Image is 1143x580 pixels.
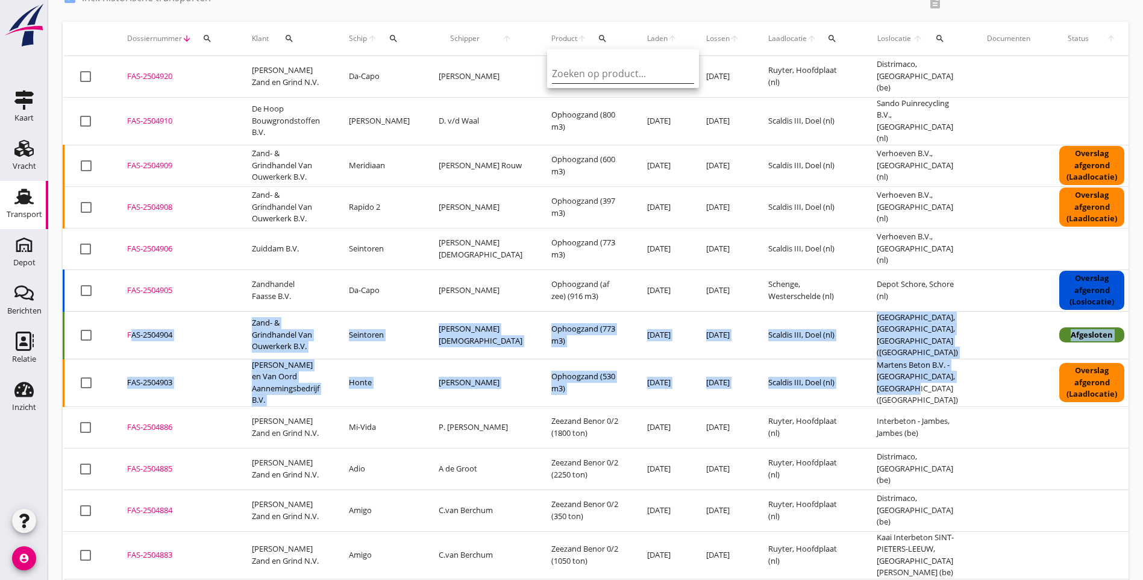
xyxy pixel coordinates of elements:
[389,34,398,43] i: search
[754,56,862,98] td: Ruyter, Hoofdplaat (nl)
[127,377,223,389] div: FAS-2504903
[633,145,692,186] td: [DATE]
[7,210,42,218] div: Transport
[127,243,223,255] div: FAS-2504906
[754,228,862,270] td: Scaldis III, Doel (nl)
[862,490,972,531] td: Distrimaco, [GEOGRAPHIC_DATA] (be)
[754,270,862,311] td: Schenge, Westerschelde (nl)
[862,406,972,448] td: Interbeton - Jambes, Jambes (be)
[1098,34,1125,43] i: arrow_upward
[12,403,36,411] div: Inzicht
[633,97,692,145] td: [DATE]
[754,448,862,490] td: Ruyter, Hoofdplaat (nl)
[127,201,223,213] div: FAS-2504908
[237,186,334,228] td: Zand- & Grindhandel Van Ouwerkerk B.V.
[692,270,754,311] td: [DATE]
[862,531,972,579] td: Kaai Interbeton SINT-PIETERS-LEEUW, [GEOGRAPHIC_DATA][PERSON_NAME] (be)
[334,448,424,490] td: Adio
[754,311,862,359] td: Scaldis III, Doel (nl)
[692,406,754,448] td: [DATE]
[237,228,334,270] td: Zuiddam B.V.
[692,145,754,186] td: [DATE]
[862,311,972,359] td: [GEOGRAPHIC_DATA], [GEOGRAPHIC_DATA], [GEOGRAPHIC_DATA] ([GEOGRAPHIC_DATA])
[862,186,972,228] td: Verhoeven B.V., [GEOGRAPHIC_DATA] (nl)
[349,33,368,44] span: Schip
[633,186,692,228] td: [DATE]
[127,329,223,341] div: FAS-2504904
[537,56,633,98] td: Zeezand Benor 0/2 (400 ton)
[537,311,633,359] td: Ophoogzand (773 m3)
[862,448,972,490] td: Distrimaco, [GEOGRAPHIC_DATA] (be)
[754,406,862,448] td: Ruyter, Hoofdplaat (nl)
[424,490,537,531] td: C.van Berchum
[692,490,754,531] td: [DATE]
[424,228,537,270] td: [PERSON_NAME][DEMOGRAPHIC_DATA]
[1059,327,1124,343] div: Afgesloten
[598,34,607,43] i: search
[334,490,424,531] td: Amigo
[754,531,862,579] td: Ruyter, Hoofdplaat (nl)
[935,34,945,43] i: search
[692,531,754,579] td: [DATE]
[668,34,677,43] i: arrow_upward
[334,406,424,448] td: Mi-Vida
[334,359,424,406] td: Honte
[692,228,754,270] td: [DATE]
[537,531,633,579] td: Zeezand Benor 0/2 (1050 ton)
[334,270,424,311] td: Da-Capo
[368,34,378,43] i: arrow_upward
[13,162,36,170] div: Vracht
[7,307,42,315] div: Berichten
[237,448,334,490] td: [PERSON_NAME] Zand en Grind N.V.
[552,64,677,83] input: Zoeken op product...
[424,145,537,186] td: [PERSON_NAME] Rouw
[334,311,424,359] td: Seintoren
[537,228,633,270] td: Ophoogzand (773 m3)
[768,33,807,44] span: Laadlocatie
[862,359,972,406] td: Martens Beton B.V. - [GEOGRAPHIC_DATA], [GEOGRAPHIC_DATA] ([GEOGRAPHIC_DATA])
[1059,271,1124,310] div: Overslag afgerond (Loslocatie)
[237,490,334,531] td: [PERSON_NAME] Zand en Grind N.V.
[862,145,972,186] td: Verhoeven B.V., [GEOGRAPHIC_DATA] (nl)
[754,97,862,145] td: Scaldis III, Doel (nl)
[182,34,192,43] i: arrow_downward
[537,359,633,406] td: Ophoogzand (530 m3)
[633,359,692,406] td: [DATE]
[334,56,424,98] td: Da-Capo
[424,186,537,228] td: [PERSON_NAME]
[424,311,537,359] td: [PERSON_NAME][DEMOGRAPHIC_DATA]
[424,406,537,448] td: P. [PERSON_NAME]
[537,97,633,145] td: Ophoogzand (800 m3)
[284,34,294,43] i: search
[252,24,320,53] div: Klant
[237,311,334,359] td: Zand- & Grindhandel Van Ouwerkerk B.V.
[424,56,537,98] td: [PERSON_NAME]
[807,34,816,43] i: arrow_upward
[692,359,754,406] td: [DATE]
[1059,146,1124,185] div: Overslag afgerond (Laadlocatie)
[334,228,424,270] td: Seintoren
[692,97,754,145] td: [DATE]
[692,186,754,228] td: [DATE]
[334,97,424,145] td: [PERSON_NAME]
[706,33,730,44] span: Lossen
[633,448,692,490] td: [DATE]
[237,97,334,145] td: De Hoop Bouwgrondstoffen B.V.
[237,406,334,448] td: [PERSON_NAME] Zand en Grind N.V.
[127,421,223,433] div: FAS-2504886
[633,270,692,311] td: [DATE]
[12,355,36,363] div: Relatie
[862,228,972,270] td: Verhoeven B.V., [GEOGRAPHIC_DATA] (nl)
[237,359,334,406] td: [PERSON_NAME] en Van Oord Aannemingsbedrijf B.V.
[577,34,587,43] i: arrow_upward
[237,270,334,311] td: Zandhandel Faasse B.V.
[912,34,924,43] i: arrow_upward
[537,490,633,531] td: Zeezand Benor 0/2 (350 ton)
[490,34,522,43] i: arrow_upward
[424,531,537,579] td: C.van Berchum
[754,145,862,186] td: Scaldis III, Doel (nl)
[127,463,223,475] div: FAS-2504885
[1059,363,1124,402] div: Overslag afgerond (Laadlocatie)
[537,145,633,186] td: Ophoogzand (600 m3)
[551,33,577,44] span: Product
